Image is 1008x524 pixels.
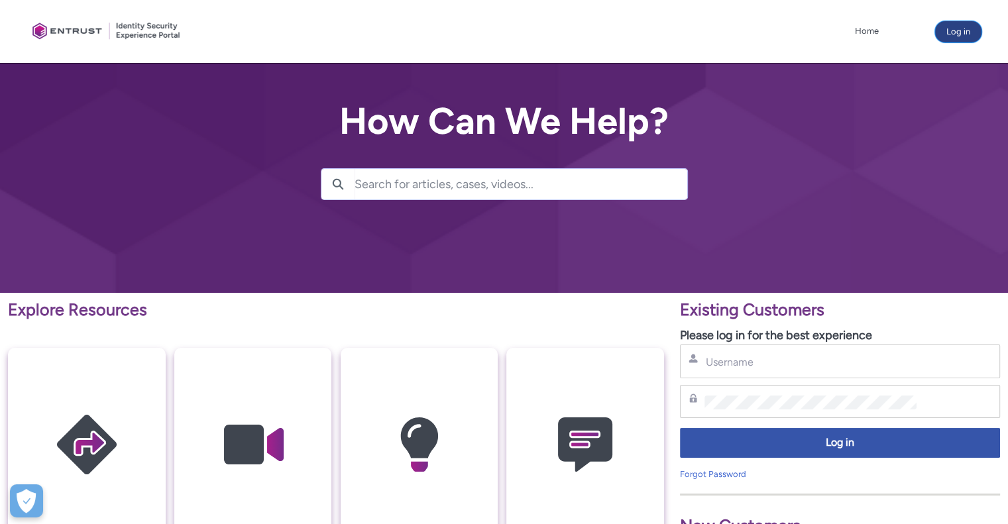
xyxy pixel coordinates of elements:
a: Forgot Password [680,469,746,479]
button: Open Preferences [10,484,43,517]
img: Contact Support [522,374,648,516]
p: Existing Customers [680,297,1000,323]
img: Getting Started [24,374,150,516]
input: Username [704,355,917,369]
button: Search [321,169,355,199]
p: Explore Resources [8,297,664,323]
p: Please log in for the best experience [680,327,1000,344]
img: Video Guides [190,374,316,516]
div: Cookie Preferences [10,484,43,517]
img: Knowledge Articles [356,374,482,516]
button: Log in [680,428,1000,458]
h2: How Can We Help? [321,101,688,142]
input: Search for articles, cases, videos... [355,169,687,199]
a: Home [852,21,882,41]
button: Log in [935,21,981,42]
span: Log in [689,435,991,450]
